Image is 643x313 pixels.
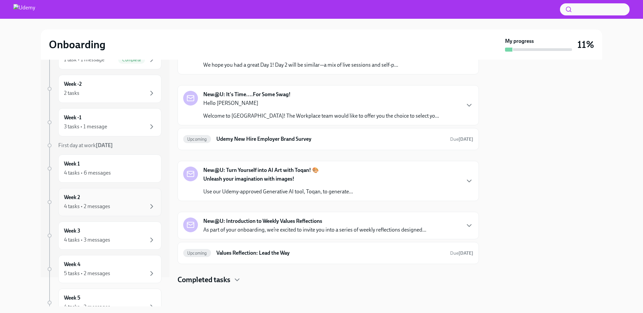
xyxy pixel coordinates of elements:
[64,194,80,201] h6: Week 2
[183,134,473,144] a: UpcomingUdemy New Hire Employer Brand SurveyDue[DATE]
[64,80,82,88] h6: Week -2
[64,227,80,235] h6: Week 3
[458,136,473,142] strong: [DATE]
[216,249,445,257] h6: Values Reflection: Lead the Way
[203,61,398,69] p: We hope you had a great Day 1! Day 2 will be similar—a mix of live sessions and self-p...
[64,123,107,130] div: 3 tasks • 1 message
[64,236,110,244] div: 4 tasks • 3 messages
[203,226,426,234] p: As part of your onboarding, we’re excited to invite you into a series of weekly reflections desig...
[64,114,81,121] h6: Week -1
[203,176,294,182] strong: Unleash your imagination with images!
[177,275,479,285] div: Completed tasks
[577,39,594,51] h3: 11%
[177,275,230,285] h4: Completed tasks
[450,136,473,142] span: Due
[46,108,161,136] a: Week -13 tasks • 1 message
[64,203,110,210] div: 4 tasks • 2 messages
[450,136,473,142] span: October 25th, 2025 09:00
[64,270,110,277] div: 5 tasks • 2 messages
[183,137,211,142] span: Upcoming
[450,250,473,256] span: October 27th, 2025 09:00
[458,250,473,256] strong: [DATE]
[64,303,110,311] div: 4 tasks • 2 messages
[64,56,104,63] div: 1 task • 1 message
[46,222,161,250] a: Week 34 tasks • 3 messages
[203,188,353,195] p: Use our Udemy-approved Generative AI tool, Toqan, to generate...
[505,38,534,45] strong: My progress
[64,261,80,268] h6: Week 4
[46,75,161,103] a: Week -22 tasks
[203,91,291,98] strong: New@U: It's Time....For Some Swag!
[46,255,161,283] a: Week 45 tasks • 2 messages
[64,169,111,177] div: 4 tasks • 6 messages
[64,160,80,168] h6: Week 1
[216,135,445,143] h6: Udemy New Hire Employer Brand Survey
[96,142,113,148] strong: [DATE]
[64,294,80,302] h6: Week 5
[46,142,161,149] a: First day at work[DATE]
[183,251,211,256] span: Upcoming
[203,100,439,107] p: Hello [PERSON_NAME]
[203,167,319,174] strong: New@U: Turn Yourself into AI Art with Toqan! 🎨
[58,142,113,148] span: First day at work
[118,57,145,62] span: Complete
[203,217,322,225] strong: New@U: Introduction to Weekly Values Reflections
[203,112,439,120] p: Welcome to [GEOGRAPHIC_DATA]! The Workplace team would like to offer you the choice to select yo...
[183,248,473,258] a: UpcomingValues Reflection: Lead the WayDue[DATE]
[64,89,79,97] div: 2 tasks
[46,188,161,216] a: Week 24 tasks • 2 messages
[49,38,105,51] h2: Onboarding
[13,4,35,15] img: Udemy
[450,250,473,256] span: Due
[46,154,161,183] a: Week 14 tasks • 6 messages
